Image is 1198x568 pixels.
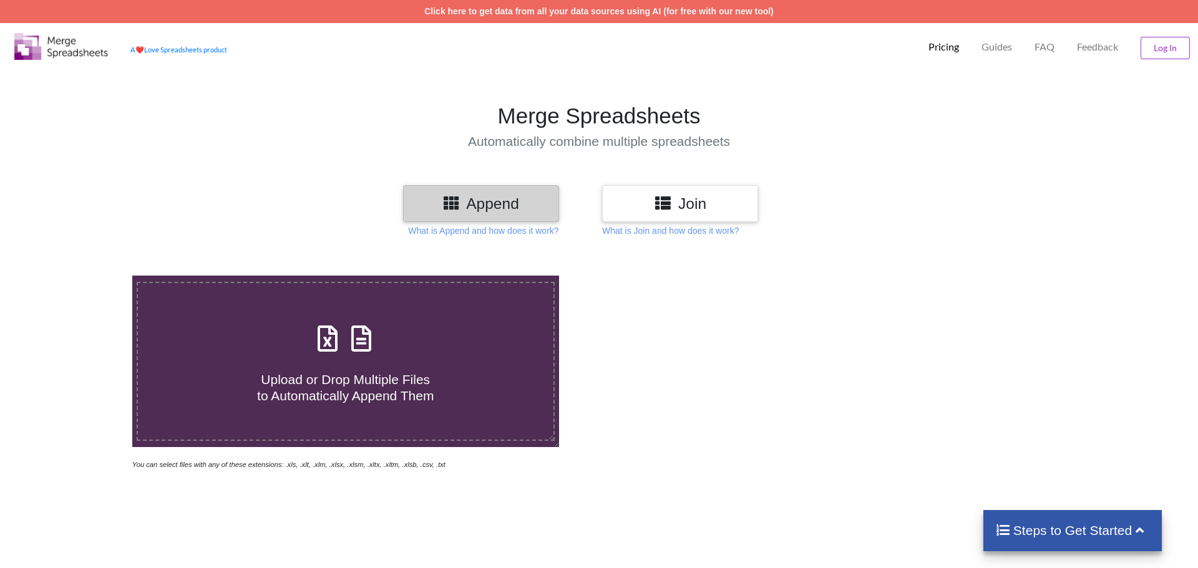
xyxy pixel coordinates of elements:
img: Logo.png [14,33,108,60]
a: AheartLove Spreadsheets product [130,46,227,54]
button: Log In [1141,37,1190,59]
p: FAQ [1035,41,1054,54]
span: heart [135,46,144,54]
a: Click here to get data from all your data sources using AI (for free with our new tool) [424,6,774,16]
h4: Steps to Get Started [996,522,1150,538]
span: Upload or Drop Multiple Files to Automatically Append Them [257,372,434,402]
span: Feedback [1077,42,1118,52]
p: Pricing [928,41,959,54]
p: What is Join and how does it work? [602,224,739,237]
p: Guides [981,41,1012,54]
h3: Join [611,195,749,213]
h3: Append [412,195,550,213]
i: You can select files with any of these extensions: .xls, .xlt, .xlm, .xlsx, .xlsm, .xltx, .xltm, ... [132,461,446,468]
p: What is Append and how does it work? [408,224,558,237]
